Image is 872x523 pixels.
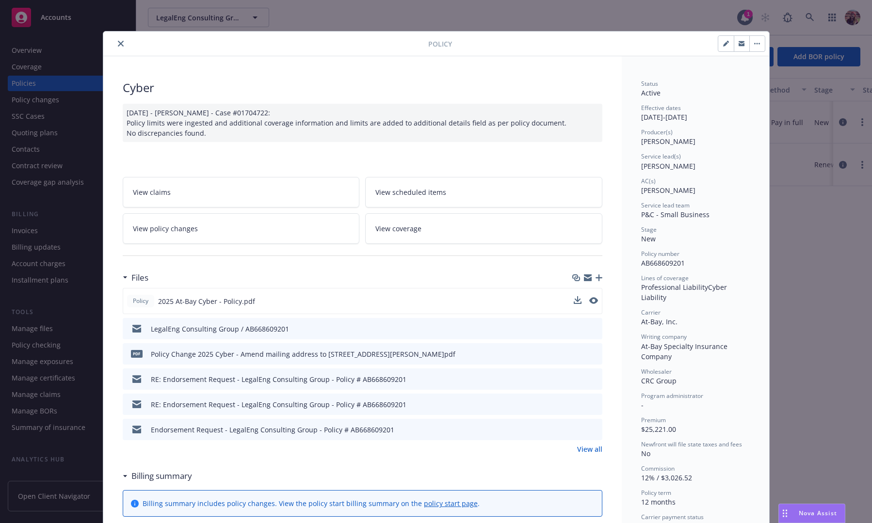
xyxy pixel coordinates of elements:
[641,308,661,317] span: Carrier
[590,425,598,435] button: preview file
[641,88,661,97] span: Active
[641,392,703,400] span: Program administrator
[641,161,695,171] span: [PERSON_NAME]
[151,324,289,334] div: LegalEng Consulting Group / AB668609201
[131,470,192,482] h3: Billing summary
[641,376,677,385] span: CRC Group
[123,177,360,207] a: View claims
[641,473,692,482] span: 12% / $3,026.52
[641,186,695,195] span: [PERSON_NAME]
[641,464,675,473] span: Commission
[115,38,127,49] button: close
[151,399,406,410] div: RE: Endorsement Request - LegalEng Consulting Group - Policy # AB668609201
[574,324,582,334] button: download file
[641,440,742,448] span: Newfront will file state taxes and fees
[151,349,455,359] div: Policy Change 2025 Cyber - Amend mailing address to [STREET_ADDRESS][PERSON_NAME]pdf
[641,137,695,146] span: [PERSON_NAME]
[131,271,148,284] h3: Files
[590,349,598,359] button: preview file
[424,499,478,508] a: policy start page
[641,104,681,112] span: Effective dates
[641,79,658,88] span: Status
[133,223,198,234] span: View policy changes
[123,104,602,142] div: [DATE] - [PERSON_NAME] - Case #01704722: Policy limits were ingested and additional coverage info...
[590,324,598,334] button: preview file
[641,497,676,507] span: 12 months
[590,374,598,384] button: preview file
[589,296,598,306] button: preview file
[641,128,673,136] span: Producer(s)
[641,283,708,292] span: Professional Liability
[574,399,582,410] button: download file
[641,367,672,376] span: Wholesaler
[574,425,582,435] button: download file
[589,297,598,304] button: preview file
[799,509,837,517] span: Nova Assist
[143,498,480,508] div: Billing summary includes policy changes. View the policy start billing summary on the .
[123,271,148,284] div: Files
[641,177,656,185] span: AC(s)
[574,374,582,384] button: download file
[641,258,685,268] span: AB668609201
[641,250,679,258] span: Policy number
[365,177,602,207] a: View scheduled items
[577,444,602,454] a: View all
[123,213,360,244] a: View policy changes
[641,210,710,219] span: P&C - Small Business
[641,201,690,209] span: Service lead team
[641,333,687,341] span: Writing company
[641,225,657,234] span: Stage
[641,152,681,160] span: Service lead(s)
[151,425,394,435] div: Endorsement Request - LegalEng Consulting Group - Policy # AB668609201
[428,39,452,49] span: Policy
[574,296,581,306] button: download file
[151,374,406,384] div: RE: Endorsement Request - LegalEng Consulting Group - Policy # AB668609201
[641,342,729,361] span: At-Bay Specialty Insurance Company
[641,489,671,497] span: Policy term
[365,213,602,244] a: View coverage
[641,274,689,282] span: Lines of coverage
[641,317,678,326] span: At-Bay, Inc.
[779,504,791,523] div: Drag to move
[123,79,602,96] div: Cyber
[131,297,150,305] span: Policy
[641,104,750,122] div: [DATE] - [DATE]
[641,425,676,434] span: $25,221.00
[590,399,598,410] button: preview file
[574,349,582,359] button: download file
[641,283,729,302] span: Cyber Liability
[574,296,581,304] button: download file
[641,400,644,410] span: -
[375,187,446,197] span: View scheduled items
[131,350,143,357] span: pdf
[641,513,704,521] span: Carrier payment status
[375,223,421,234] span: View coverage
[641,449,650,458] span: No
[158,296,255,306] span: 2025 At-Bay Cyber - Policy.pdf
[123,470,192,482] div: Billing summary
[641,234,656,243] span: New
[778,504,845,523] button: Nova Assist
[133,187,171,197] span: View claims
[641,416,666,424] span: Premium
